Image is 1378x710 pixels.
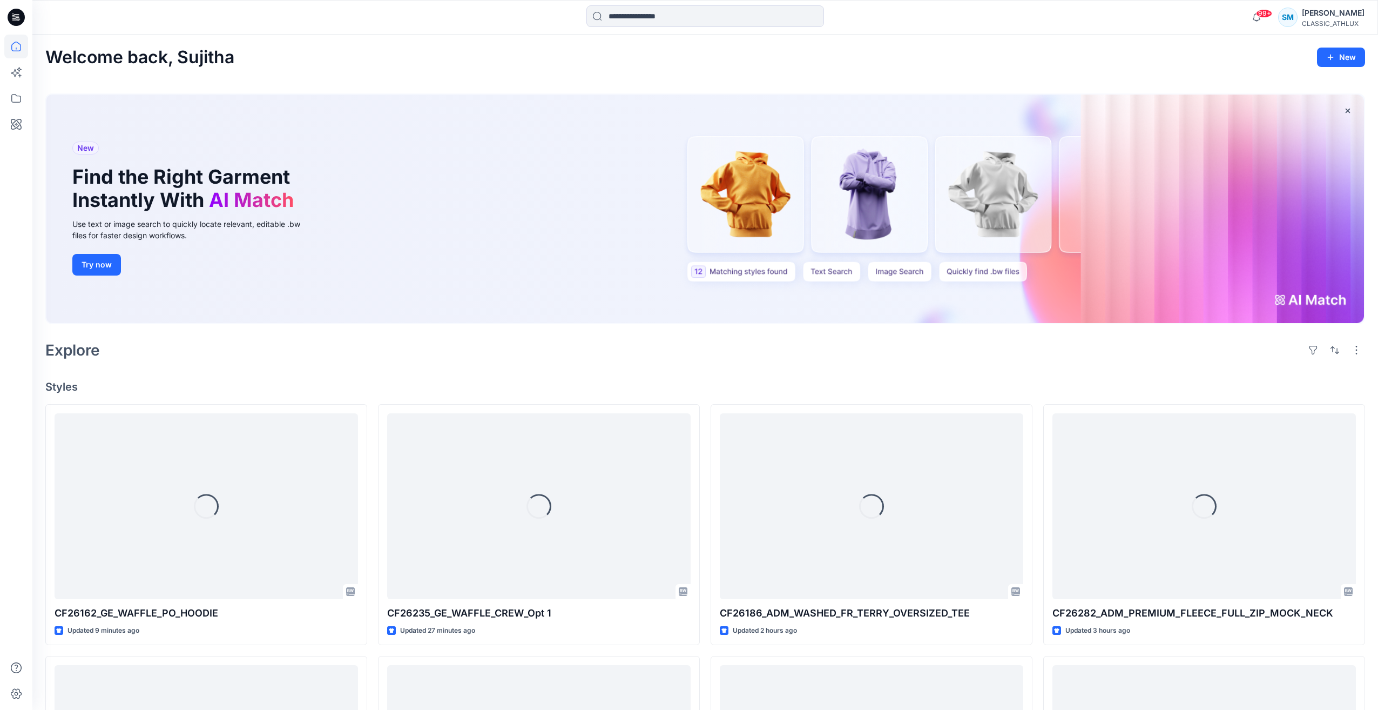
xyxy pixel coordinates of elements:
[45,380,1365,393] h4: Styles
[1302,19,1365,28] div: CLASSIC_ATHLUX
[72,218,315,241] div: Use text or image search to quickly locate relevant, editable .bw files for faster design workflows.
[45,48,234,68] h2: Welcome back, Sujitha
[67,625,139,637] p: Updated 9 minutes ago
[1302,6,1365,19] div: [PERSON_NAME]
[77,142,94,155] span: New
[400,625,475,637] p: Updated 27 minutes ago
[733,625,797,637] p: Updated 2 hours ago
[1065,625,1130,637] p: Updated 3 hours ago
[1278,8,1298,27] div: SM
[209,188,294,212] span: AI Match
[45,341,100,359] h2: Explore
[387,606,691,621] p: CF26235_GE_WAFFLE_CREW_Opt 1
[1317,48,1365,67] button: New
[1052,606,1356,621] p: CF26282_ADM_PREMIUM_FLEECE_FULL_ZIP_MOCK_NECK
[720,606,1023,621] p: CF26186_ADM_WASHED_FR_TERRY_OVERSIZED_TEE
[1256,9,1272,18] span: 99+
[72,254,121,276] button: Try now
[72,165,299,212] h1: Find the Right Garment Instantly With
[55,606,358,621] p: CF26162_GE_WAFFLE_PO_HOODIE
